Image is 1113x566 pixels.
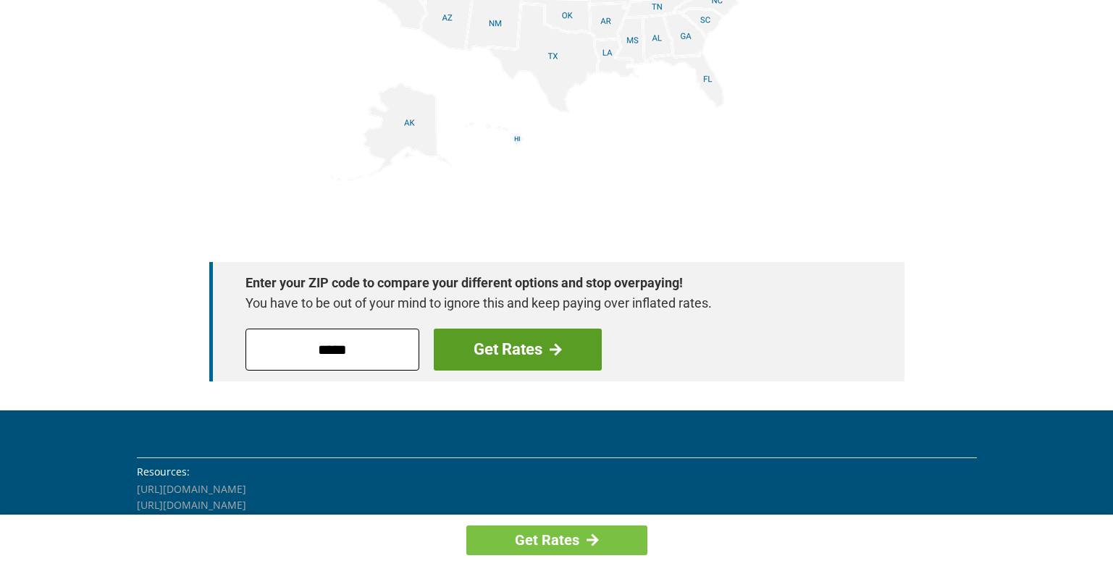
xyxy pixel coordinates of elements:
[137,498,246,512] a: [URL][DOMAIN_NAME]
[245,273,854,293] strong: Enter your ZIP code to compare your different options and stop overpaying!
[466,525,647,555] a: Get Rates
[434,329,602,371] a: Get Rates
[137,482,246,496] a: [URL][DOMAIN_NAME]
[137,464,977,480] li: Resources:
[245,293,854,313] p: You have to be out of your mind to ignore this and keep paying over inflated rates.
